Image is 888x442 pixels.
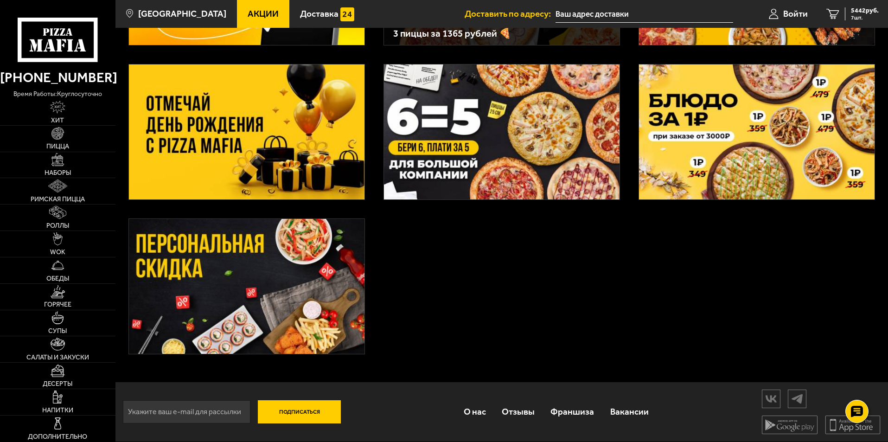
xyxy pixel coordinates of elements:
[43,381,72,387] span: Десерты
[543,397,602,427] a: Франшиза
[340,7,354,21] img: 15daf4d41897b9f0e9f617042186c801.svg
[45,170,71,176] span: Наборы
[138,9,226,18] span: [GEOGRAPHIC_DATA]
[762,391,780,407] img: vk
[51,117,64,124] span: Хит
[26,354,89,361] span: Салаты и закуски
[783,9,808,18] span: Войти
[851,7,879,14] span: 5442 руб.
[851,15,879,20] span: 7 шт.
[494,397,543,427] a: Отзывы
[50,249,65,256] span: WOK
[788,391,806,407] img: tg
[46,223,69,229] span: Роллы
[28,434,87,440] span: Дополнительно
[258,400,341,423] button: Подписаться
[300,9,339,18] span: Доставка
[123,400,250,423] input: Укажите ваш e-mail для рассылки
[248,9,279,18] span: Акции
[455,397,493,427] a: О нас
[42,407,73,414] span: Напитки
[46,143,69,150] span: Пицца
[48,328,67,334] span: Супы
[31,196,85,203] span: Римская пицца
[556,6,733,23] input: Ваш адрес доставки
[44,301,71,308] span: Горячее
[465,9,556,18] span: Доставить по адресу:
[393,29,610,38] h3: 3 пиццы за 1365 рублей 🍕
[602,397,657,427] a: Вакансии
[46,275,69,282] span: Обеды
